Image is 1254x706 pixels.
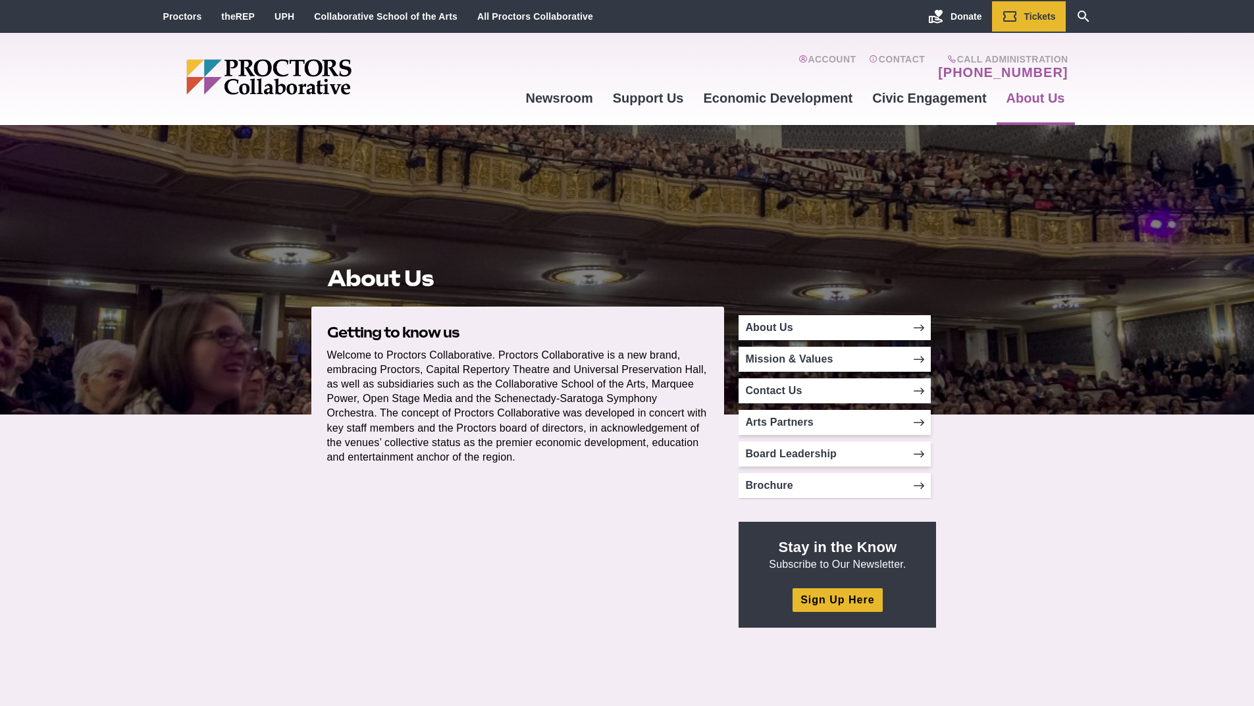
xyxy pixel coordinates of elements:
a: Support Us [603,80,694,116]
strong: Stay in the Know [779,539,897,555]
a: All Proctors Collaborative [477,11,593,22]
a: Contact Us [739,378,931,403]
a: Account [798,54,856,80]
a: Economic Development [694,80,863,116]
a: Brochure [739,473,931,498]
a: Collaborative School of the Arts [314,11,457,22]
a: Board Leadership [739,441,931,466]
img: Proctors logo [186,59,453,95]
p: Subscribe to Our Newsletter. [754,538,920,572]
a: About Us [997,80,1075,116]
strong: Getting to know us [327,324,459,341]
a: Sign Up Here [793,588,882,611]
span: Tickets [1024,11,1056,22]
a: Tickets [992,1,1066,32]
span: Call Administration [934,54,1068,64]
a: Mission & Values [739,347,931,372]
a: Proctors [163,11,202,22]
p: Welcome to Proctors Collaborative. Proctors Collaborative is a new brand, embracing Proctors, Cap... [327,348,709,465]
a: Civic Engagement [862,80,996,116]
a: Newsroom [515,80,602,116]
a: theREP [221,11,255,22]
h1: About Us [327,266,709,291]
span: Donate [951,11,981,22]
a: UPH [274,11,294,22]
a: About Us [739,315,931,340]
a: Contact [869,54,925,80]
a: Arts Partners [739,410,931,435]
a: Donate [918,1,991,32]
a: [PHONE_NUMBER] [938,64,1068,80]
a: Search [1066,1,1101,32]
